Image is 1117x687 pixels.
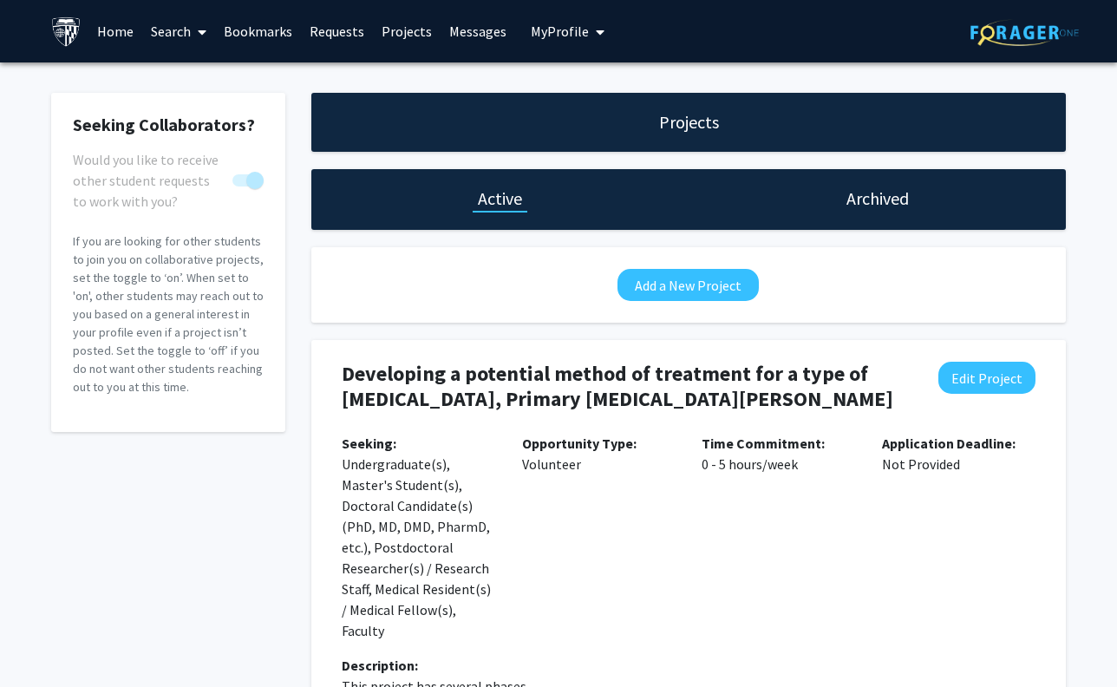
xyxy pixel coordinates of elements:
p: Undergraduate(s), Master's Student(s), Doctoral Candidate(s) (PhD, MD, DMD, PharmD, etc.), Postdo... [342,433,496,641]
img: ForagerOne Logo [970,19,1079,46]
h2: Seeking Collaborators? [73,114,264,135]
b: Time Commitment: [702,435,825,452]
p: 0 - 5 hours/week [702,433,856,474]
h1: Active [478,186,522,211]
span: Would you like to receive other student requests to work with you? [73,149,225,212]
b: Opportunity Type: [522,435,637,452]
div: Description: [342,655,1035,676]
a: Messages [441,1,515,62]
a: Home [88,1,142,62]
h1: Archived [846,186,909,211]
iframe: Chat [13,609,74,674]
img: Johns Hopkins University Logo [51,16,82,47]
p: Not Provided [882,433,1036,474]
h4: Developing a potential method of treatment for a type of [MEDICAL_DATA], Primary [MEDICAL_DATA][P... [342,362,911,412]
button: Add a New Project [617,269,759,301]
a: Projects [373,1,441,62]
b: Seeking: [342,435,396,452]
p: Volunteer [522,433,676,474]
p: If you are looking for other students to join you on collaborative projects, set the toggle to ‘o... [73,232,264,396]
a: Requests [301,1,373,62]
span: My Profile [531,23,589,40]
a: Bookmarks [215,1,301,62]
div: You cannot turn this off while you have active projects. [73,149,264,191]
button: Edit Project [938,362,1035,394]
b: Application Deadline: [882,435,1016,452]
h1: Projects [659,110,719,134]
a: Search [142,1,215,62]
